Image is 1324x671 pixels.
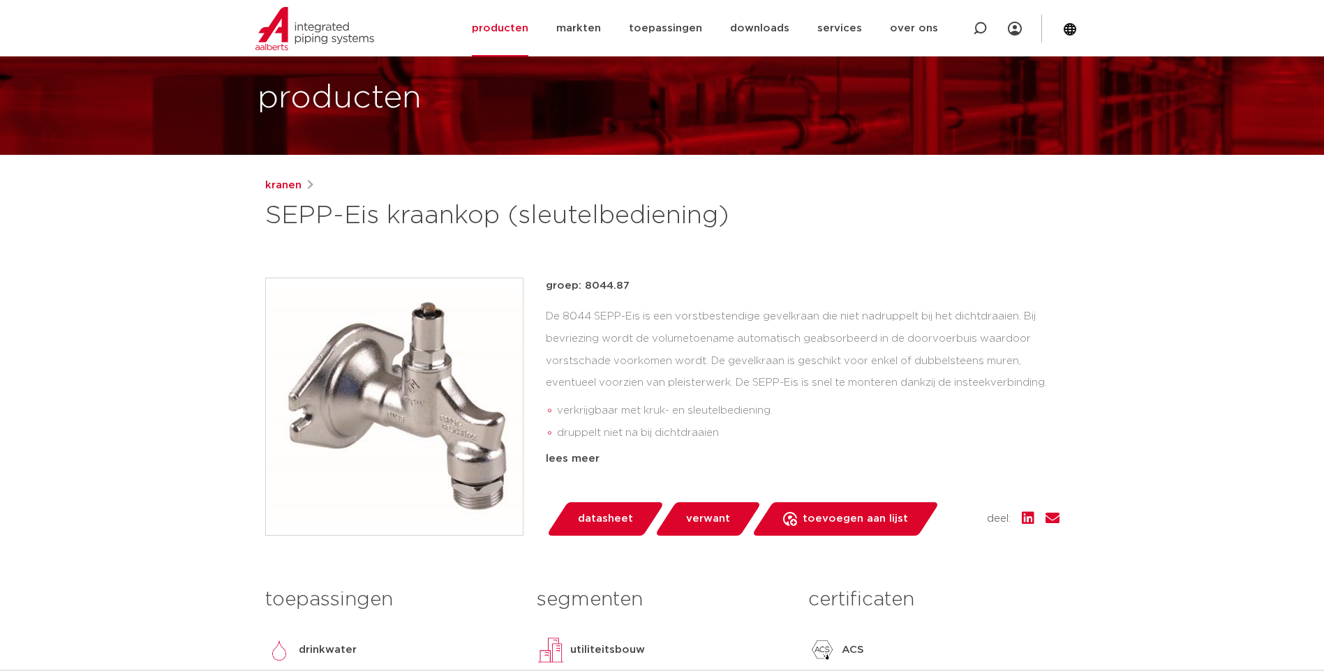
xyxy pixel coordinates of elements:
[808,586,1059,614] h3: certificaten
[299,642,357,658] p: drinkwater
[557,400,1059,422] li: verkrijgbaar met kruk- en sleutelbediening.
[654,502,761,536] a: verwant
[803,508,908,530] span: toevoegen aan lijst
[537,636,565,664] img: utiliteitsbouw
[546,451,1059,467] div: lees meer
[546,306,1059,445] div: De 8044 SEPP-Eis is een vorstbestendige gevelkraan die niet nadruppelt bij het dichtdraaien. Bij ...
[258,76,422,121] h1: producten
[265,177,302,194] a: kranen
[546,502,664,536] a: datasheet
[546,278,1059,294] p: groep: 8044.87
[557,444,1059,467] li: eenvoudige en snelle montage dankzij insteekverbinding
[265,636,293,664] img: drinkwater
[570,642,645,658] p: utiliteitsbouw
[537,586,787,614] h3: segmenten
[265,199,789,233] h1: SEPP-Eis kraankop (sleutelbediening)
[987,511,1011,527] span: deel:
[808,636,836,664] img: ACS
[265,586,516,614] h3: toepassingen
[266,278,523,535] img: Product Image for SEPP-Eis kraankop (sleutelbediening)
[578,508,633,530] span: datasheet
[842,642,864,658] p: ACS
[557,422,1059,444] li: druppelt niet na bij dichtdraaien
[686,508,730,530] span: verwant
